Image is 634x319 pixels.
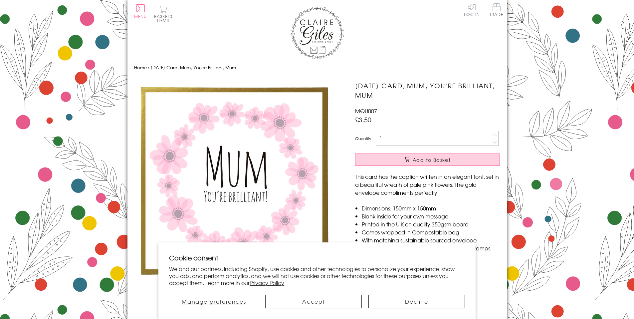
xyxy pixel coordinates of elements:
span: Menu [134,13,147,19]
button: Add to Basket [355,154,500,166]
span: Trade [490,3,504,16]
button: Decline [368,295,465,308]
p: We and our partners, including Shopify, use cookies and other technologies to personalize your ex... [169,265,465,286]
span: 0 items [157,13,172,23]
button: Manage preferences [169,295,259,308]
span: Add to Basket [413,157,451,163]
span: MQU007 [355,107,377,115]
img: Claire Giles Greetings Cards [291,7,344,59]
button: Menu [134,4,147,18]
span: £3.50 [355,115,371,124]
label: Quantity [355,136,371,142]
h1: [DATE] Card, Mum, You're Brilliant, Mum [355,81,500,100]
span: [DATE] Card, Mum, You're Brilliant, Mum [151,64,236,71]
h2: Cookie consent [169,253,465,262]
span: Manage preferences [182,297,246,305]
li: With matching sustainable sourced envelope [362,236,500,244]
li: Blank inside for your own message [362,212,500,220]
button: Basket0 items [154,5,172,22]
a: Home [134,64,147,71]
p: This card has the caption written in an elegant font, set in a beautiful wreath of pale pink flow... [355,172,500,196]
li: Dimensions: 150mm x 150mm [362,204,500,212]
a: Log In [464,3,480,16]
a: Trade [490,3,504,18]
li: Printed in the U.K on quality 350gsm board [362,220,500,228]
li: Comes wrapped in Compostable bag [362,228,500,236]
a: Privacy Policy [250,279,284,287]
img: Mother's Day Card, Mum, You're Brilliant, Mum [134,81,334,281]
nav: breadcrumbs [134,61,500,75]
button: Accept [265,295,362,308]
span: › [148,64,149,71]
